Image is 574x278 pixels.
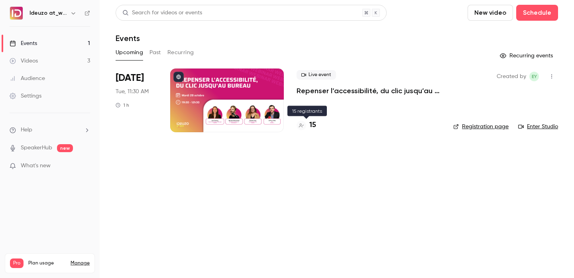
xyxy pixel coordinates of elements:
a: Enter Studio [518,123,558,131]
a: Repenser l’accessibilité, du clic jusqu’au bureau [297,86,440,96]
span: Help [21,126,32,134]
div: Settings [10,92,41,100]
h6: Ideuzo at_work [29,9,67,17]
div: 1 h [116,102,129,108]
button: Recurring events [496,49,558,62]
div: Oct 28 Tue, 11:30 AM (Europe/Paris) [116,69,157,132]
iframe: Noticeable Trigger [81,162,90,170]
span: What's new [21,162,51,170]
span: Tue, 11:30 AM [116,88,149,96]
a: Registration page [453,123,509,131]
div: Videos [10,57,38,65]
h1: Events [116,33,140,43]
span: [DATE] [116,72,144,84]
span: Live event [297,70,336,80]
button: Past [149,46,161,59]
a: Manage [71,260,90,266]
span: Eva Yahiaoui [529,72,539,81]
button: Schedule [516,5,558,21]
button: Recurring [167,46,194,59]
span: Created by [497,72,526,81]
h4: 15 [309,120,316,131]
div: Events [10,39,37,47]
button: New video [468,5,513,21]
span: EY [532,72,537,81]
div: Audience [10,74,45,82]
span: new [57,144,73,152]
div: Search for videos or events [122,9,202,17]
img: Ideuzo at_work [10,7,23,20]
span: Pro [10,258,24,268]
a: SpeakerHub [21,144,52,152]
a: 15 [297,120,316,131]
li: help-dropdown-opener [10,126,90,134]
span: Plan usage [28,260,66,266]
button: Upcoming [116,46,143,59]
